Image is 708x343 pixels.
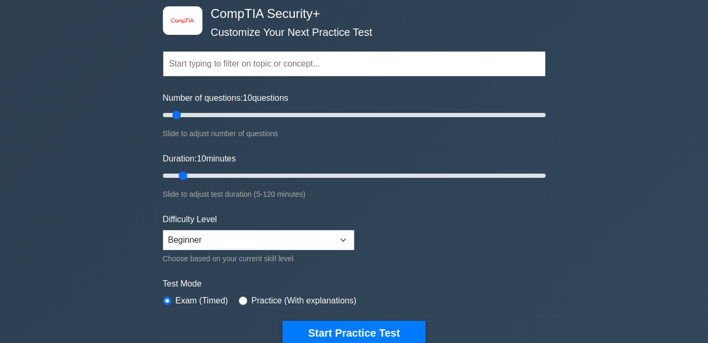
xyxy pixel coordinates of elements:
[176,294,228,307] label: Exam (Timed)
[163,213,217,226] label: Difficulty Level
[163,51,546,77] input: Start typing to filter on topic or concept...
[243,93,253,102] span: 10
[163,153,236,165] label: Duration: minutes
[163,252,354,265] div: Choose based on your current skill level
[251,294,356,307] label: Practice (With explanations)
[163,188,546,201] div: Slide to adjust test duration (5-120 minutes)
[163,278,546,290] label: Test Mode
[163,92,288,104] label: Number of questions: questions
[207,6,494,22] h4: CompTIA Security+
[163,127,546,140] div: Slide to adjust number of questions
[197,154,206,163] span: 10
